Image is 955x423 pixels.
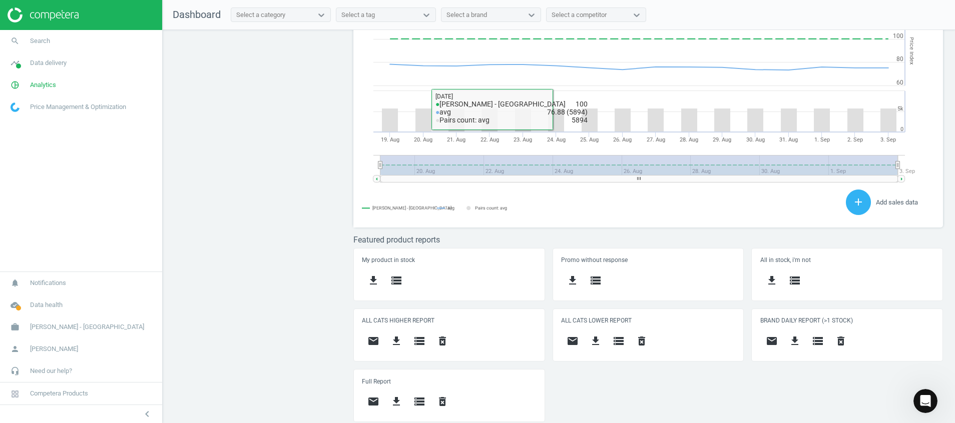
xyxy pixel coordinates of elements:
text: 60 [896,79,903,86]
span: [PERSON_NAME] - [GEOGRAPHIC_DATA] [30,322,144,331]
tspan: 2. Sep [847,136,863,143]
i: email [367,335,379,347]
tspan: 22. Aug [481,136,499,143]
i: cloud_done [6,295,25,314]
button: storage [806,329,829,353]
i: headset_mic [6,361,25,380]
i: chevron_left [141,408,153,420]
i: add [852,196,864,208]
i: storage [812,335,824,347]
span: Competera Products [30,389,88,398]
span: Search [30,36,50,45]
button: storage [408,329,431,353]
span: Messages [81,337,119,344]
tspan: 26. Aug [613,136,632,143]
tspan: 31. Aug [779,136,798,143]
i: work [6,317,25,336]
tspan: 30. Aug [746,136,765,143]
i: timeline [6,53,25,72]
i: get_app [590,335,602,347]
img: ajHJNr6hYgQAAAAASUVORK5CYII= [8,7,79,22]
i: get_app [789,335,801,347]
i: get_app [390,395,402,407]
h5: BRAND DAILY REPORT (>1 STOCK) [760,317,934,324]
div: • [DATE] [69,82,97,92]
div: Kateryna [36,45,67,55]
h5: ALL CATS HIGHER REPORT [362,317,536,324]
span: Notifications [30,278,66,287]
text: 0 [900,126,903,132]
i: person [6,339,25,358]
span: Home [23,337,44,344]
span: Help [159,337,175,344]
text: 100 [893,32,903,39]
text: 5k [897,105,903,112]
i: email [367,395,379,407]
h5: All in stock, i'm not [760,256,934,263]
i: get_app [367,274,379,286]
tspan: 24. Aug [547,136,566,143]
iframe: Intercom live chat [913,389,937,413]
button: get_app [783,329,806,353]
i: storage [413,395,425,407]
button: storage [584,269,607,292]
button: storage [783,269,806,292]
tspan: 3. Sep [899,168,915,174]
button: get_app [584,329,607,353]
i: get_app [766,274,778,286]
i: notifications [6,273,25,292]
button: Help [134,312,200,352]
img: Profile image for Kateryna [12,72,32,92]
h1: Messages [74,4,128,21]
i: delete_forever [636,335,648,347]
button: delete_forever [431,390,454,413]
span: Need our help? [30,366,72,375]
i: delete_forever [436,335,448,347]
tspan: [PERSON_NAME] - [GEOGRAPHIC_DATA] [372,205,451,210]
h3: Featured product reports [353,235,943,244]
i: storage [590,274,602,286]
div: • Just now [69,45,103,55]
i: email [567,335,579,347]
button: delete_forever [431,329,454,353]
i: pie_chart_outlined [6,75,25,94]
span: [PERSON_NAME] [30,344,78,353]
img: Profile image for Kateryna [12,35,32,55]
i: storage [390,274,402,286]
div: Select a brand [446,10,487,19]
tspan: 28. Aug [680,136,698,143]
div: Select a tag [341,10,375,19]
button: Messages [67,312,133,352]
tspan: avg [447,205,454,210]
button: email [362,390,385,413]
span: Add sales data [876,198,918,206]
span: Dashboard [173,8,221,20]
i: get_app [390,335,402,347]
tspan: 1. Sep [814,136,830,143]
button: email [561,329,584,353]
tspan: 27. Aug [647,136,665,143]
i: storage [789,274,801,286]
button: get_app [561,269,584,292]
div: Kateryna [36,82,67,92]
tspan: Price Index [908,37,915,64]
span: Analytics [30,80,56,89]
button: get_app [385,390,408,413]
h5: Promo without response [561,256,735,263]
button: get_app [362,269,385,292]
i: delete_forever [436,395,448,407]
i: storage [413,335,425,347]
div: Select a category [236,10,285,19]
i: storage [613,335,625,347]
button: email [760,329,783,353]
tspan: 29. Aug [713,136,731,143]
span: Data health [30,300,63,309]
button: get_app [385,329,408,353]
tspan: 19. Aug [381,136,399,143]
button: storage [385,269,408,292]
span: Data delivery [30,58,67,67]
button: delete_forever [630,329,653,353]
tspan: 3. Sep [880,136,896,143]
button: email [362,329,385,353]
tspan: 25. Aug [580,136,599,143]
